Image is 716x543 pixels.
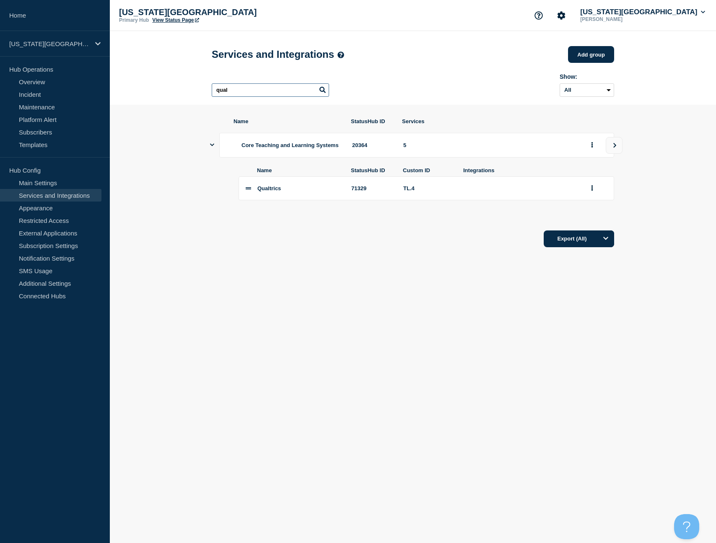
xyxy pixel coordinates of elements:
button: [US_STATE][GEOGRAPHIC_DATA] [579,8,707,16]
div: Show: [560,73,614,80]
button: Account settings [553,7,570,24]
button: Show services [210,133,214,158]
span: Qualtrics [257,185,281,191]
p: [PERSON_NAME] [579,16,666,22]
button: Export (All) [544,230,614,247]
button: Add group [568,46,614,63]
h1: Services and Integrations [212,49,344,60]
span: Name [257,167,341,173]
a: View Status Page [152,17,199,23]
button: group actions [587,139,597,152]
button: group actions [587,182,597,195]
span: Services [402,118,577,124]
span: Custom ID [403,167,453,173]
p: [US_STATE][GEOGRAPHIC_DATA] [119,8,287,17]
div: 71329 [351,185,393,191]
div: TL.4 [403,185,454,191]
span: Integrations [463,167,577,173]
iframe: Help Scout Beacon - Open [674,514,699,539]
button: Support [530,7,547,24]
span: StatusHub ID [351,118,392,124]
p: Primary Hub [119,17,149,23]
span: Name [233,118,341,124]
span: StatusHub ID [351,167,393,173]
div: 5 [403,142,577,148]
div: 20364 [352,142,393,148]
select: Archived [560,83,614,97]
button: Options [597,230,614,247]
input: Search services and groups [212,83,329,97]
p: [US_STATE][GEOGRAPHIC_DATA] [9,40,90,47]
button: view group [606,137,623,154]
span: Core Teaching and Learning Systems [241,142,339,148]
